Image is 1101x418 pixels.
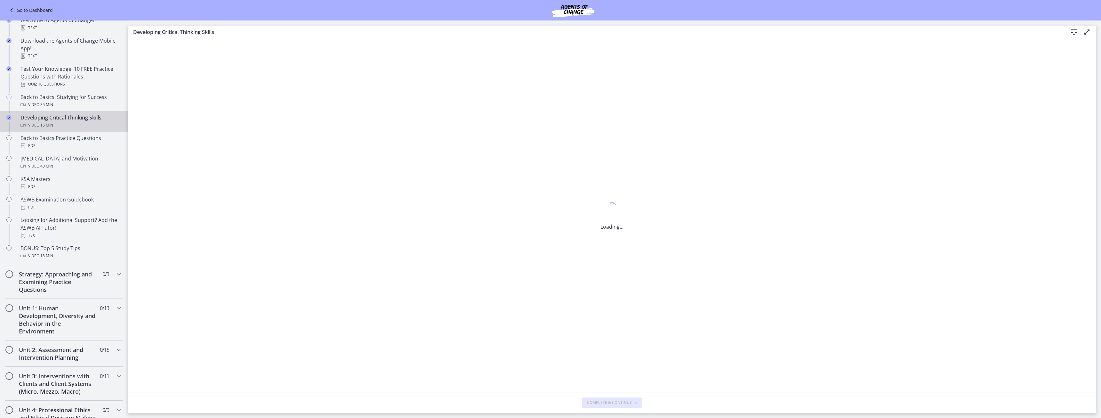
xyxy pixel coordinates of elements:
div: PDF [20,203,120,211]
div: Developing Critical Thinking Skills [20,114,120,129]
i: Completed [6,38,12,43]
div: 1 [600,201,623,215]
a: Go to Dashboard [8,6,53,14]
div: Welcome to Agents of Change! [20,16,120,32]
div: ASWB Examination Guidebook [20,196,120,211]
span: 0 / 15 [100,346,109,354]
div: Text [20,24,120,32]
h2: Unit 3: Interventions with Clients and Client Systems (Micro, Mezzo, Macro) [19,372,97,395]
div: Video [20,252,120,260]
div: Text [20,232,120,239]
div: Back to Basics: Studying for Success [20,93,120,109]
div: KSA Masters [20,175,120,191]
div: Video [20,162,120,170]
h2: Strategy: Approaching and Examining Practice Questions [19,270,97,293]
span: 0 / 11 [100,372,109,380]
div: Video [20,121,120,129]
i: Completed [6,66,12,71]
span: 0 / 13 [100,304,109,312]
span: · 18 min [39,252,53,260]
span: · 16 min [39,121,53,129]
p: Loading... [600,223,623,231]
div: Text [20,52,120,60]
div: PDF [20,142,120,150]
div: Quiz [20,80,120,88]
span: 0 / 9 [102,406,109,414]
span: 0 / 3 [102,270,109,278]
div: Back to Basics Practice Questions [20,134,120,150]
div: Looking for Additional Support? Add the ASWB AI Tutor! [20,216,120,239]
span: · 40 min [39,162,53,170]
h2: Unit 2: Assessment and Intervention Planning [19,346,97,361]
div: Video [20,101,120,109]
div: Download the Agents of Change Mobile App! [20,37,120,60]
h2: Unit 1: Human Development, Diversity and Behavior in the Environment [19,304,97,335]
div: Test Your Knowledge: 10 FREE Practice Questions with Rationales [20,65,120,88]
img: Agents of Change [535,3,612,18]
i: Completed [6,115,12,120]
h3: Developing Critical Thinking Skills [133,28,1057,36]
span: Complete & continue [587,400,632,405]
span: · 35 min [39,101,53,109]
div: PDF [20,183,120,191]
div: [MEDICAL_DATA] and Motivation [20,155,120,170]
button: Complete & continue [582,398,642,408]
div: BONUS: Top 5 Study Tips [20,244,120,260]
span: · 10 Questions [37,80,65,88]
